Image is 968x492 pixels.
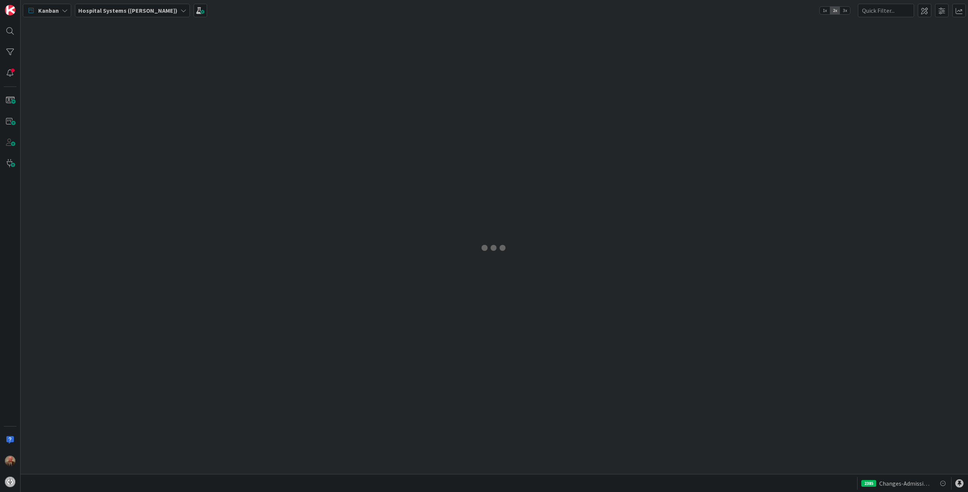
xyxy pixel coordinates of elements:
div: 2385 [861,480,876,487]
img: Visit kanbanzone.com [5,5,15,15]
img: JS [5,456,15,466]
span: 3x [840,7,850,14]
span: Changes-Admission and Annual Medical H & P Assessment [879,479,932,488]
span: 1x [820,7,830,14]
img: avatar [5,477,15,487]
span: Kanban [38,6,59,15]
span: 2x [830,7,840,14]
b: Hospital Systems ([PERSON_NAME]) [78,7,177,14]
input: Quick Filter... [858,4,914,17]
